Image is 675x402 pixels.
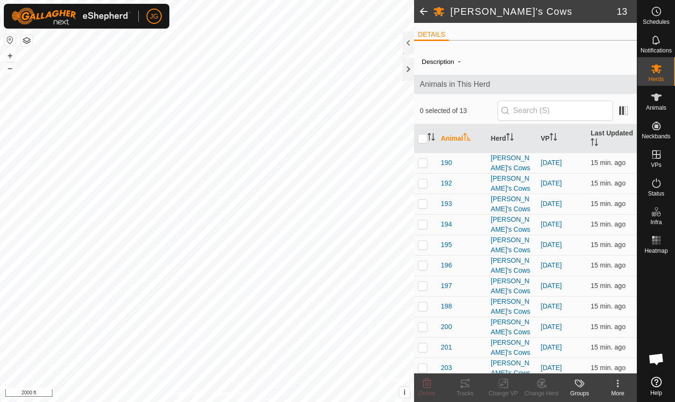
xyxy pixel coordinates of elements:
[646,105,666,111] span: Animals
[541,220,562,228] a: [DATE]
[441,199,452,209] span: 193
[437,124,487,153] th: Animal
[637,373,675,400] a: Help
[644,248,668,254] span: Heatmap
[491,276,533,296] div: [PERSON_NAME]'s Cows
[441,178,452,188] span: 192
[561,389,599,398] div: Groups
[591,179,625,187] span: Oct 5, 2025, 1:00 PM
[587,124,637,153] th: Last Updated
[441,363,452,373] span: 203
[422,58,454,65] label: Description
[642,345,671,373] div: Open chat
[648,191,664,196] span: Status
[591,302,625,310] span: Oct 5, 2025, 1:00 PM
[591,282,625,289] span: Oct 5, 2025, 1:00 PM
[441,301,452,311] span: 198
[463,134,471,142] p-sorticon: Activate to sort
[454,53,464,69] span: -
[541,261,562,269] a: [DATE]
[541,200,562,207] a: [DATE]
[419,390,436,397] span: Delete
[541,241,562,248] a: [DATE]
[491,256,533,276] div: [PERSON_NAME]'s Cows
[399,387,410,398] button: i
[591,261,625,269] span: Oct 5, 2025, 1:00 PM
[491,297,533,317] div: [PERSON_NAME]'s Cows
[617,4,627,19] span: 13
[404,388,405,396] span: i
[217,390,245,398] a: Contact Us
[441,219,452,229] span: 194
[491,215,533,235] div: [PERSON_NAME]'s Cows
[522,389,561,398] div: Change Herd
[541,302,562,310] a: [DATE]
[650,219,662,225] span: Infra
[491,338,533,358] div: [PERSON_NAME]'s Cows
[541,364,562,371] a: [DATE]
[491,194,533,214] div: [PERSON_NAME]'s Cows
[651,162,661,168] span: VPs
[599,389,637,398] div: More
[541,179,562,187] a: [DATE]
[537,124,587,153] th: VP
[550,134,557,142] p-sorticon: Activate to sort
[591,343,625,351] span: Oct 5, 2025, 1:00 PM
[4,50,16,62] button: +
[441,260,452,270] span: 196
[441,281,452,291] span: 197
[487,124,537,153] th: Herd
[491,174,533,194] div: [PERSON_NAME]'s Cows
[591,200,625,207] span: Oct 5, 2025, 1:00 PM
[4,62,16,74] button: –
[21,35,32,46] button: Map Layers
[506,134,514,142] p-sorticon: Activate to sort
[420,106,498,116] span: 0 selected of 13
[169,390,205,398] a: Privacy Policy
[591,140,598,147] p-sorticon: Activate to sort
[591,159,625,166] span: Oct 5, 2025, 1:00 PM
[541,323,562,330] a: [DATE]
[591,241,625,248] span: Oct 5, 2025, 1:00 PM
[491,317,533,337] div: [PERSON_NAME]'s Cows
[11,8,131,25] img: Gallagher Logo
[446,389,484,398] div: Tracks
[441,342,452,352] span: 201
[642,134,670,139] span: Neckbands
[648,76,664,82] span: Herds
[441,322,452,332] span: 200
[420,79,631,90] span: Animals in This Herd
[541,159,562,166] a: [DATE]
[641,48,672,53] span: Notifications
[491,358,533,378] div: [PERSON_NAME]'s Cows
[450,6,617,17] h2: [PERSON_NAME]'s Cows
[4,34,16,46] button: Reset Map
[491,235,533,255] div: [PERSON_NAME]'s Cows
[484,389,522,398] div: Change VP
[491,153,533,173] div: [PERSON_NAME]'s Cows
[591,220,625,228] span: Oct 5, 2025, 1:00 PM
[498,101,613,121] input: Search (S)
[643,19,669,25] span: Schedules
[591,323,625,330] span: Oct 5, 2025, 1:00 PM
[441,158,452,168] span: 190
[591,364,625,371] span: Oct 5, 2025, 1:00 PM
[541,343,562,351] a: [DATE]
[650,390,662,396] span: Help
[427,134,435,142] p-sorticon: Activate to sort
[541,282,562,289] a: [DATE]
[150,11,158,21] span: JG
[414,30,449,41] li: DETAILS
[441,240,452,250] span: 195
